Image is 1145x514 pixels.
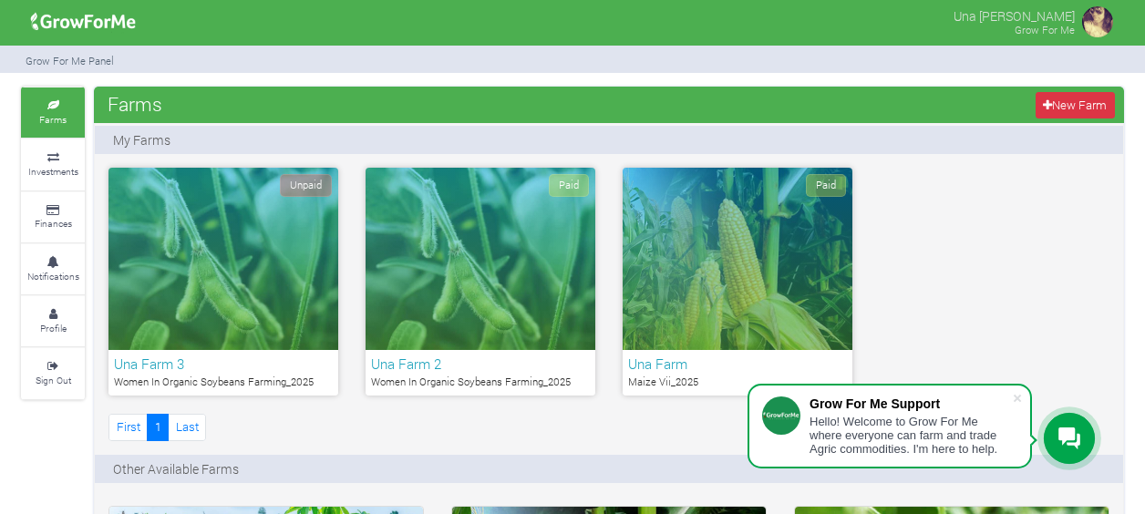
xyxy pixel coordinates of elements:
a: 1 [147,414,169,440]
a: New Farm [1036,92,1115,118]
small: Investments [28,165,78,178]
small: Grow For Me Panel [26,54,114,67]
h6: Una Farm 3 [114,355,333,372]
span: Unpaid [280,174,332,197]
p: Maize Vii_2025 [628,375,847,390]
p: Other Available Farms [113,459,239,478]
small: Notifications [27,270,79,283]
a: Farms [21,87,85,138]
a: Paid Una Farm 2 Women In Organic Soybeans Farming_2025 [366,168,595,396]
a: Notifications [21,244,85,294]
p: Women In Organic Soybeans Farming_2025 [371,375,590,390]
a: Last [168,414,206,440]
small: Farms [39,113,67,126]
a: Unpaid Una Farm 3 Women In Organic Soybeans Farming_2025 [108,168,338,396]
a: Sign Out [21,348,85,398]
h6: Una Farm 2 [371,355,590,372]
a: Profile [21,296,85,346]
h6: Una Farm [628,355,847,372]
img: growforme image [25,4,142,40]
div: Hello! Welcome to Grow For Me where everyone can farm and trade Agric commodities. I'm here to help. [810,415,1012,456]
p: My Farms [113,130,170,149]
p: Women In Organic Soybeans Farming_2025 [114,375,333,390]
div: Grow For Me Support [810,396,1012,411]
span: Farms [103,86,167,122]
a: Finances [21,192,85,242]
nav: Page Navigation [108,414,206,440]
small: Sign Out [36,374,71,386]
span: Paid [806,174,846,197]
small: Finances [35,217,72,230]
img: growforme image [1079,4,1116,40]
a: Investments [21,139,85,190]
p: Una [PERSON_NAME] [954,4,1075,26]
small: Grow For Me [1015,23,1075,36]
a: First [108,414,148,440]
small: Profile [40,322,67,334]
span: Paid [549,174,589,197]
a: Paid Una Farm Maize Vii_2025 [623,168,852,396]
